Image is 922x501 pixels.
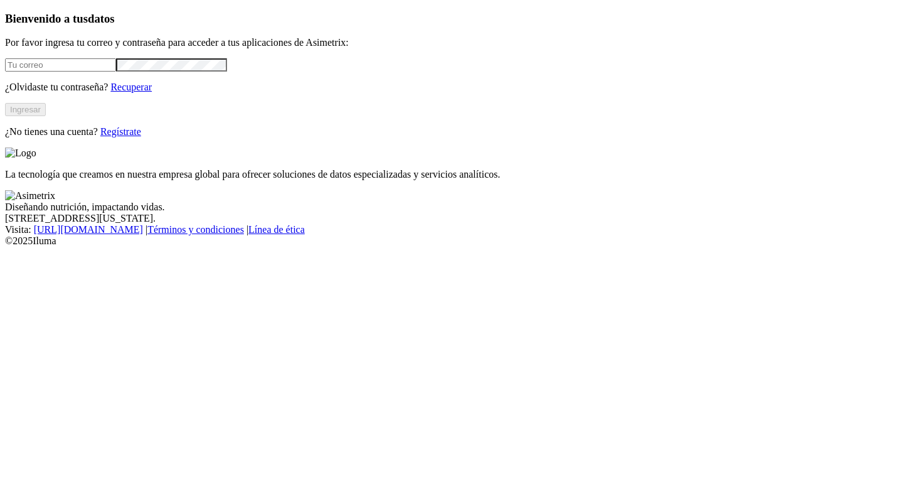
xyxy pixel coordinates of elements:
div: Visita : | | [5,224,917,235]
span: datos [88,12,115,25]
p: Por favor ingresa tu correo y contraseña para acceder a tus aplicaciones de Asimetrix: [5,37,917,48]
p: ¿Olvidaste tu contraseña? [5,82,917,93]
div: [STREET_ADDRESS][US_STATE]. [5,213,917,224]
img: Logo [5,148,36,159]
p: ¿No tienes una cuenta? [5,126,917,137]
a: [URL][DOMAIN_NAME] [34,224,143,235]
a: Términos y condiciones [147,224,244,235]
button: Ingresar [5,103,46,116]
div: Diseñando nutrición, impactando vidas. [5,202,917,213]
a: Recuperar [110,82,152,92]
a: Línea de ética [248,224,305,235]
img: Asimetrix [5,190,55,202]
h3: Bienvenido a tus [5,12,917,26]
a: Regístrate [100,126,141,137]
div: © 2025 Iluma [5,235,917,247]
p: La tecnología que creamos en nuestra empresa global para ofrecer soluciones de datos especializad... [5,169,917,180]
input: Tu correo [5,58,116,72]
